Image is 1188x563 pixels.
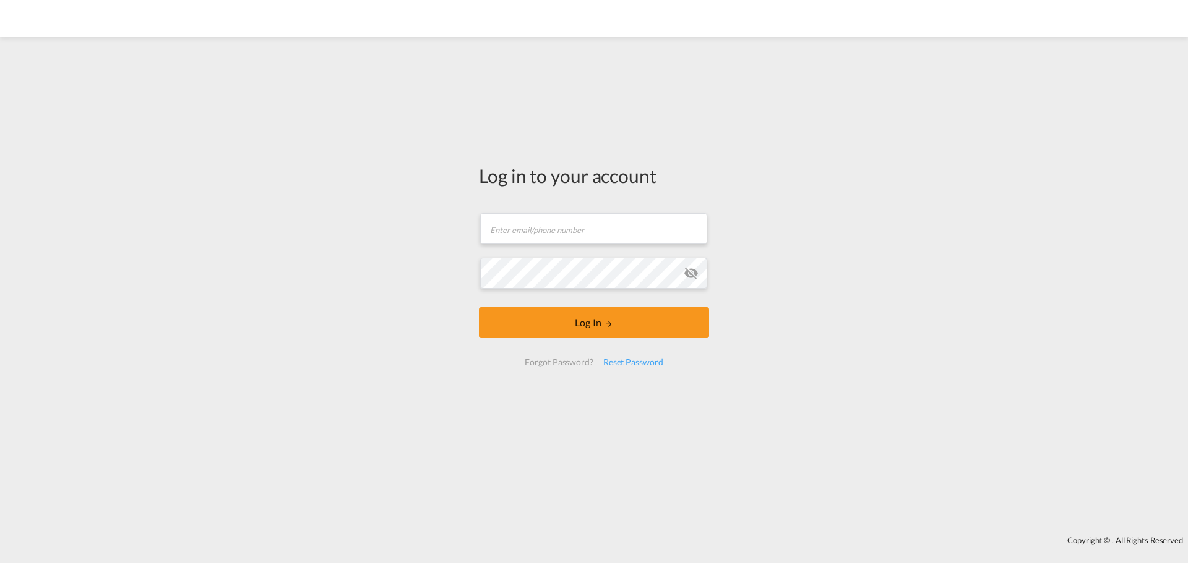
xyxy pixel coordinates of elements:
div: Forgot Password? [520,351,598,373]
md-icon: icon-eye-off [684,266,699,281]
input: Enter email/phone number [480,213,707,244]
button: LOGIN [479,307,709,338]
div: Log in to your account [479,163,709,188]
div: Reset Password [598,351,668,373]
